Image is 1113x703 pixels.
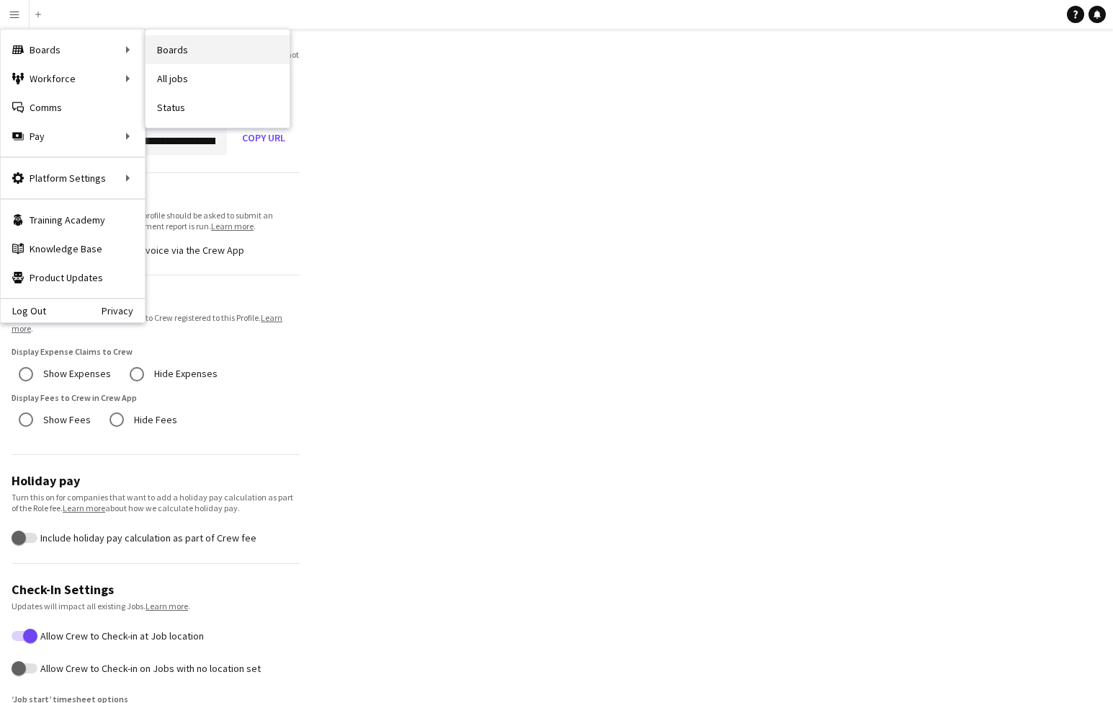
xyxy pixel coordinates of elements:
[1,122,145,151] div: Pay
[228,120,300,155] button: Copy URL
[12,581,300,598] h3: Check-In Settings
[151,363,218,385] label: Hide Expenses
[1,35,145,64] div: Boards
[40,363,111,385] label: Show Expenses
[12,392,300,404] label: Display Fees to Crew in Crew App
[63,503,105,513] a: Learn more
[12,312,282,334] a: Learn more
[211,221,254,231] a: Learn more
[1,234,145,263] a: Knowledge Base
[12,472,300,489] h3: Holiday pay
[37,532,256,544] label: Include holiday pay calculation as part of Crew fee
[12,492,300,513] div: Turn this on for companies that want to add a holiday pay calculation as part of the Role fee. ab...
[1,93,145,122] a: Comms
[146,64,290,93] a: All jobs
[12,190,300,207] h3: Invoice settings
[146,35,290,64] a: Boards
[1,164,145,193] div: Platform Settings
[12,210,300,231] div: Control if Crew registered under this profile should be asked to submit an invoice via the Crew A...
[146,601,188,611] a: Learn more
[102,305,145,317] a: Privacy
[131,409,177,431] label: Hide Fees
[146,93,290,122] a: Status
[1,305,46,317] a: Log Out
[40,409,91,431] label: Show Fees
[12,601,300,611] div: Updates will impact all existing Jobs. .
[1,263,145,292] a: Product Updates
[12,293,300,309] h3: Profile Options
[1,205,145,234] a: Training Academy
[12,345,300,358] label: Display Expense Claims to Crew
[1,64,145,93] div: Workforce
[12,312,300,334] div: Control which features are available to Crew registered to this Profile. .
[37,662,261,673] label: Allow Crew to Check-in on Jobs with no location set
[37,630,204,642] label: Allow Crew to Check-in at Job location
